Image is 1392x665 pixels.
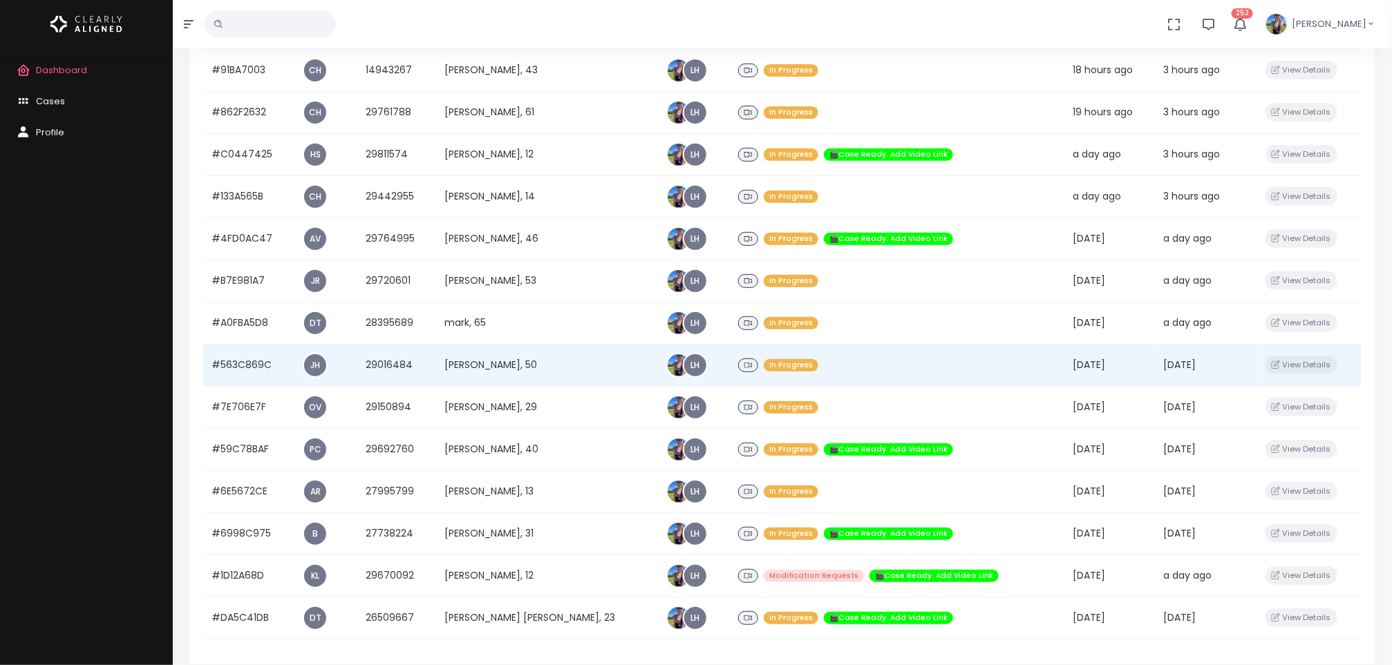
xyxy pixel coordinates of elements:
td: 29150894 [358,386,437,428]
td: #4FD0AC47 [203,218,294,260]
span: [DATE] [1163,526,1196,540]
a: LH [684,186,706,208]
span: In Progress [764,233,818,246]
span: [DATE] [1163,442,1196,456]
td: #7E706E7F [203,386,294,428]
a: LH [684,565,706,587]
span: In Progress [764,612,818,625]
button: View Details [1266,398,1337,416]
span: In Progress [764,359,818,372]
span: In Progress [764,106,818,119]
span: [DATE] [1073,358,1105,372]
td: #6998C975 [203,512,294,555]
a: LH [684,270,706,292]
span: LH [684,396,706,418]
td: #C0447425 [203,133,294,175]
td: [PERSON_NAME] [PERSON_NAME], 23 [436,597,657,639]
a: LH [684,59,706,81]
td: [PERSON_NAME], 29 [436,386,657,428]
span: Cases [36,95,65,108]
span: Modification Requests [764,570,864,583]
span: 3 hours ago [1163,63,1220,77]
td: #6E5672CE [203,470,294,512]
button: View Details [1266,524,1337,543]
span: DT [304,312,326,334]
span: a day ago [1163,316,1212,329]
span: AV [304,228,326,250]
button: View Details [1266,271,1337,290]
button: View Details [1266,103,1337,122]
td: 29442955 [358,175,437,218]
span: 3 hours ago [1163,105,1220,119]
span: In Progress [764,528,818,541]
a: B [304,523,326,545]
span: JR [304,270,326,292]
td: #B7E981A7 [203,260,294,302]
a: JH [304,354,326,376]
button: View Details [1266,608,1337,627]
a: HS [304,144,326,166]
td: 26509667 [358,597,437,639]
span: Dashboard [36,64,87,77]
span: Profile [36,126,64,139]
a: CH [304,186,326,208]
a: CH [304,102,326,124]
span: In Progress [764,485,818,499]
a: Logo Horizontal [50,10,122,39]
td: [PERSON_NAME], 40 [436,428,657,470]
span: In Progress [764,443,818,456]
span: LH [684,438,706,461]
span: 19 hours ago [1073,105,1133,119]
td: #133A565B [203,175,294,218]
td: mark, 65 [436,302,657,344]
span: OV [304,396,326,418]
td: [PERSON_NAME], 12 [436,555,657,597]
td: #563C869C [203,344,294,386]
a: LH [684,102,706,124]
a: PC [304,438,326,461]
span: In Progress [764,401,818,414]
span: a day ago [1073,147,1121,161]
td: 14943267 [358,49,437,91]
td: 28395689 [358,302,437,344]
span: a day ago [1163,231,1212,245]
td: [PERSON_NAME], 46 [436,218,657,260]
td: 27738224 [358,512,437,555]
td: [PERSON_NAME], 53 [436,260,657,302]
td: 29764995 [358,218,437,260]
span: 🎬Case Ready. Add Video Link [824,443,953,456]
span: [DATE] [1073,231,1105,245]
td: 29670092 [358,555,437,597]
a: LH [684,354,706,376]
a: LH [684,481,706,503]
span: [DATE] [1073,400,1105,414]
span: 3 hours ago [1163,147,1220,161]
span: [DATE] [1073,316,1105,329]
td: [PERSON_NAME], 13 [436,470,657,512]
span: [DATE] [1163,484,1196,498]
button: View Details [1266,229,1337,248]
span: 🎬Case Ready. Add Video Link [824,148,953,162]
span: [DATE] [1073,442,1105,456]
button: View Details [1266,145,1337,164]
td: [PERSON_NAME], 50 [436,344,657,386]
span: 3 hours ago [1163,189,1220,203]
td: [PERSON_NAME], 31 [436,512,657,555]
a: AR [304,481,326,503]
span: LH [684,312,706,334]
td: 27995799 [358,470,437,512]
a: LH [684,144,706,166]
span: 18 hours ago [1073,63,1133,77]
a: LH [684,228,706,250]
